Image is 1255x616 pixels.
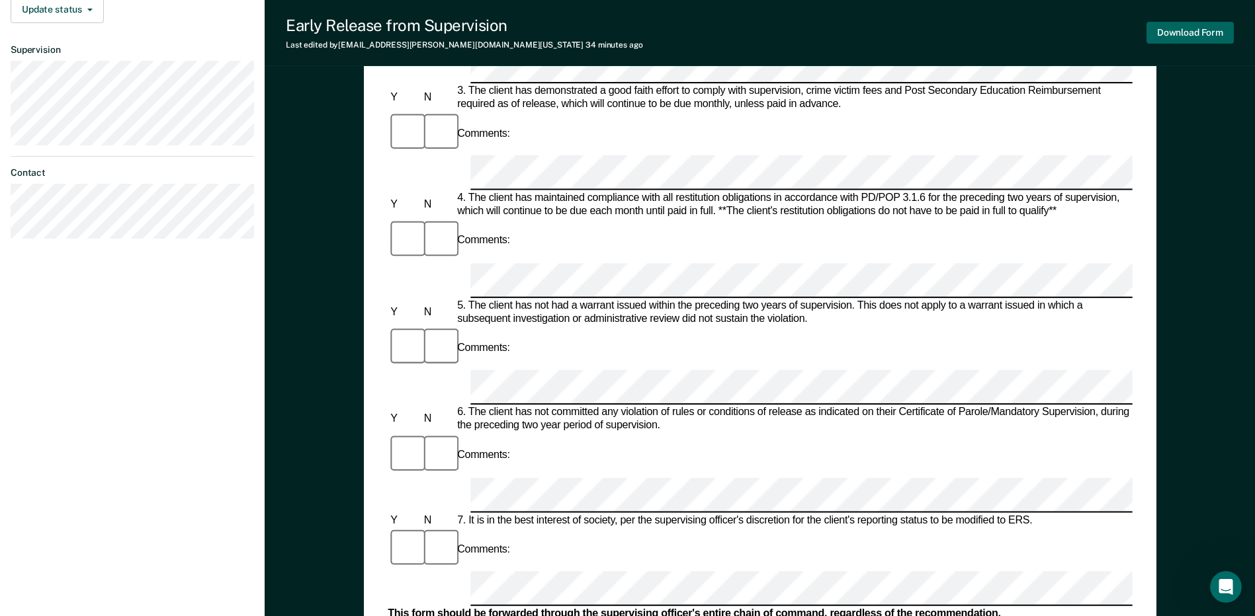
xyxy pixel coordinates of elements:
[454,127,513,140] div: Comments:
[421,514,454,527] div: N
[421,413,454,426] div: N
[388,91,421,104] div: Y
[286,16,642,35] div: Early Release from Supervision
[388,413,421,426] div: Y
[11,44,254,56] dt: Supervision
[454,449,513,462] div: Comments:
[454,299,1133,326] div: 5. The client has not had a warrant issued within the preceding two years of supervision. This do...
[1147,22,1234,44] button: Download Form
[454,514,1133,527] div: 7. It is in the best interest of society, per the supervising officer's discretion for the client...
[421,199,454,212] div: N
[421,306,454,319] div: N
[286,40,642,50] div: Last edited by [EMAIL_ADDRESS][PERSON_NAME][DOMAIN_NAME][US_STATE]
[585,40,642,50] span: 34 minutes ago
[454,406,1133,433] div: 6. The client has not committed any violation of rules or conditions of release as indicated on t...
[1210,571,1242,603] iframe: Intercom live chat
[388,199,421,212] div: Y
[421,91,454,104] div: N
[454,234,513,247] div: Comments:
[454,85,1133,111] div: 3. The client has demonstrated a good faith effort to comply with supervision, crime victim fees ...
[388,514,421,527] div: Y
[454,342,513,355] div: Comments:
[454,192,1133,219] div: 4. The client has maintained compliance with all restitution obligations in accordance with PD/PO...
[454,543,513,556] div: Comments:
[11,167,254,178] dt: Contact
[388,306,421,319] div: Y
